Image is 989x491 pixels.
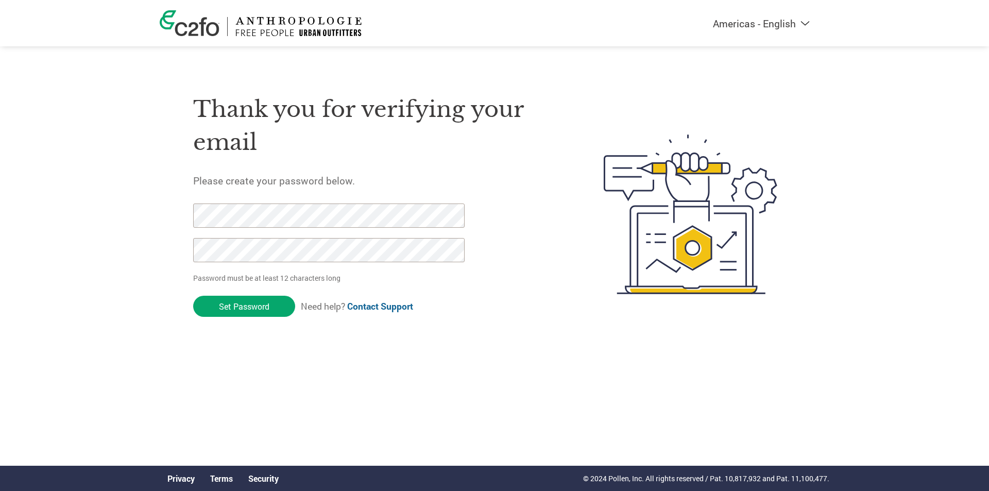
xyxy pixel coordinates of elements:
[167,473,195,484] a: Privacy
[585,78,796,351] img: create-password
[210,473,233,484] a: Terms
[193,296,295,317] input: Set Password
[160,10,219,36] img: c2fo logo
[347,300,413,312] a: Contact Support
[583,473,829,484] p: © 2024 Pollen, Inc. All rights reserved / Pat. 10,817,932 and Pat. 11,100,477.
[235,17,362,36] img: Urban Outfitters
[193,273,468,283] p: Password must be at least 12 characters long
[193,93,555,159] h1: Thank you for verifying your email
[301,300,413,312] span: Need help?
[193,174,555,187] h5: Please create your password below.
[248,473,279,484] a: Security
